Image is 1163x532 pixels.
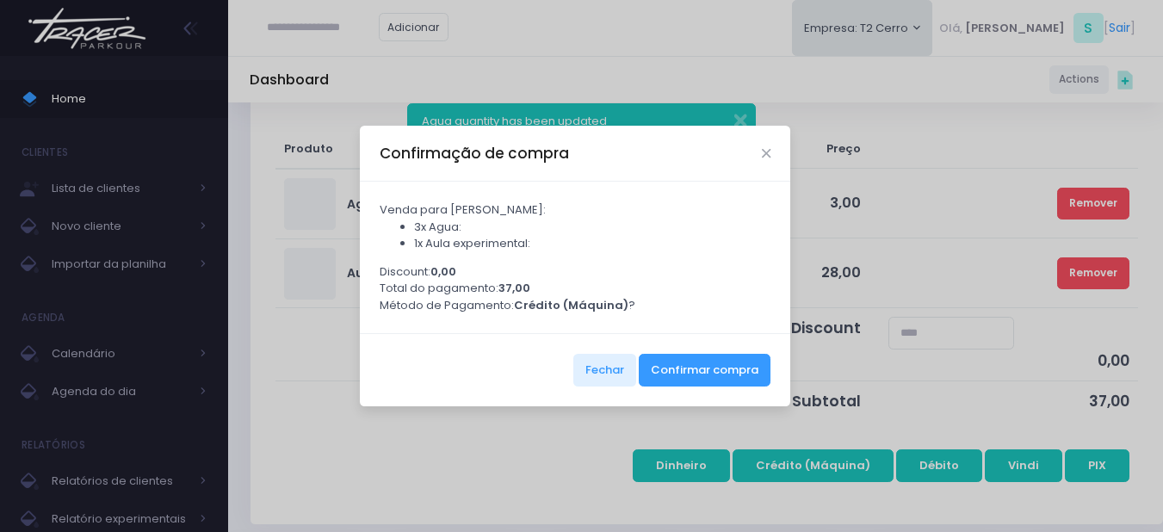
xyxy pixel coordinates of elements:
h5: Confirmação de compra [380,143,569,164]
li: 1x Aula experimental: [414,235,771,252]
strong: 37,00 [498,280,530,296]
strong: 0,00 [430,263,456,280]
button: Fechar [573,354,636,387]
strong: Crédito (Máquina) [514,297,628,313]
li: 3x Agua: [414,219,771,236]
button: Close [762,149,770,158]
button: Confirmar compra [639,354,770,387]
div: Venda para [PERSON_NAME]: Discount: Total do pagamento: Método de Pagamento: ? [360,182,790,333]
